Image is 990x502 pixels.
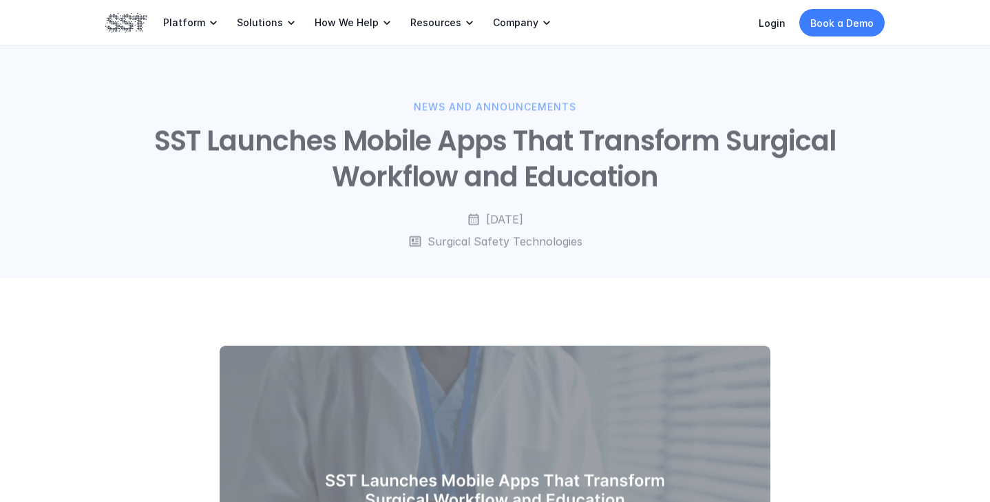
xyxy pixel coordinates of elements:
p: Book a Demo [810,16,874,30]
p: Resources [410,17,461,29]
p: Platform [163,17,205,29]
p: [DATE] [486,211,523,228]
p: Solutions [237,17,283,29]
p: Company [493,17,538,29]
img: SST logo [105,11,147,34]
p: Surgical Safety Technologies [428,233,582,250]
a: Book a Demo [799,9,885,36]
p: How We Help [315,17,379,29]
h1: SST Launches Mobile Apps That Transform Surgical Workflow and Education [145,123,846,195]
p: News and Announcements [414,99,576,114]
a: Login [759,17,786,29]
